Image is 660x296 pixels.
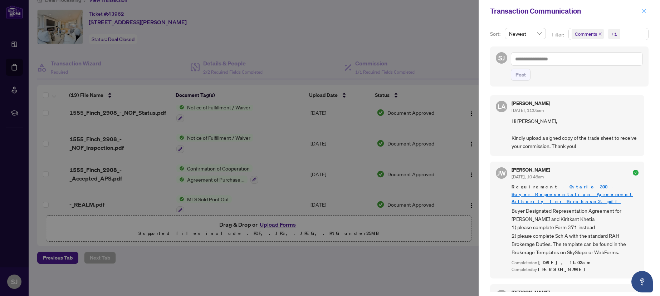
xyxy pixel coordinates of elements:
[512,290,550,295] h5: [PERSON_NAME]
[498,53,505,63] span: SJ
[490,6,639,16] div: Transaction Communication
[512,108,544,113] span: [DATE], 11:05am
[512,174,544,179] span: [DATE], 10:46am
[512,101,550,106] h5: [PERSON_NAME]
[598,32,602,36] span: close
[512,167,550,172] h5: [PERSON_NAME]
[552,31,565,39] p: Filter:
[633,170,639,176] span: check-circle
[511,69,531,81] button: Post
[572,29,604,39] span: Comments
[509,28,542,39] span: Newest
[575,30,597,38] span: Comments
[641,9,646,14] span: close
[512,183,639,205] span: Requirement -
[498,102,506,112] span: LA
[512,266,639,273] div: Completed by
[512,207,639,257] span: Buyer Designated Representation Agreement for [PERSON_NAME] and Kiritkant Khetia 1) please comple...
[538,260,592,266] span: [DATE], 11:03am
[512,117,639,151] span: Hi [PERSON_NAME], Kindly upload a signed copy of the trade sheet to receive your commission. Than...
[512,260,639,266] div: Completed on
[538,266,589,272] span: [PERSON_NAME]
[631,271,653,292] button: Open asap
[512,184,633,204] a: Ontario 300 - Buyer Representation Agreement Authority for Purchase2.pdf
[497,168,506,178] span: JW
[490,30,502,38] p: Sort:
[611,30,617,38] div: +1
